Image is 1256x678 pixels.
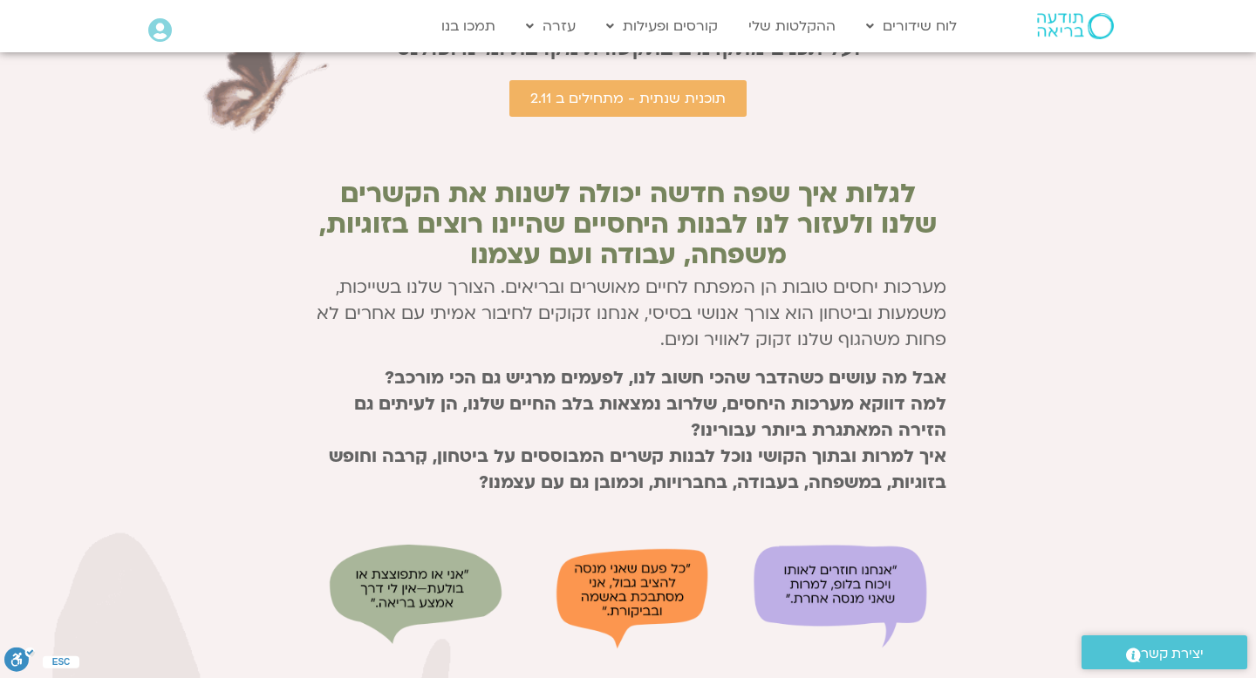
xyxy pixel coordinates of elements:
a: עזרה [517,10,584,43]
img: תודעה בריאה [1037,13,1114,39]
a: תוכנית שנתית - מתחילים ב 2.11 [509,80,747,117]
a: יצירת קשר [1082,635,1247,669]
a: ההקלטות שלי [740,10,844,43]
strong: איך למרות ובתוך הקושי נוכל לבנות קשרים המבוססים על ביטחון, קִרבה וחופש בזוגיות, במשפחה, בעבודה, ב... [329,444,946,494]
a: קורסים ופעילות [597,10,727,43]
strong: אבל מה עושים כשהדבר שהכי חשוב לנו, לפעמים מרגיש גם הכי מורכב? [385,366,946,390]
h2: לגלות איך שפה חדשה יכולה לשנות את הקשרים שלנו ולעזור לנו לבנות היחסיים שהיינו רוצים בזוגיות, משפח... [310,179,946,270]
a: תמכו בנו [433,10,504,43]
p: מערכות יחסים טובות הן המפתח לחיים מאושרים ובריאים. הצורך שלנו בשייכות, משמעות וביטחון הוא צורך אנ... [310,275,946,353]
span: יצירת קשר [1141,642,1204,666]
span: תוכנית שנתית - מתחילים ב 2.11 [530,91,726,106]
strong: למה דווקא מערכות היחסים, שלרוב נמצאות בלב החיים שלנו, הן לעיתים גם הזירה המאתגרת ביותר עבורינו? [354,392,946,442]
a: לוח שידורים [857,10,966,43]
